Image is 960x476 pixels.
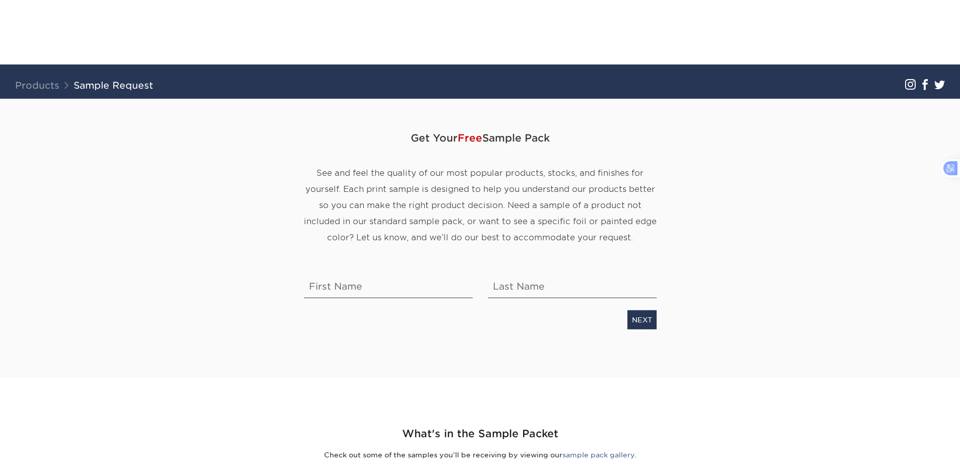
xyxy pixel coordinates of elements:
p: Check out some of the samples you’ll be receiving by viewing our . [185,450,775,460]
a: NEXT [627,310,657,329]
span: Get Your Sample Pack [304,123,657,153]
a: Products [15,80,59,91]
span: See and feel the quality of our most popular products, stocks, and finishes for yourself. Each pr... [304,168,657,242]
span: Free [458,132,482,144]
a: sample pack gallery [562,451,634,459]
h2: What's in the Sample Packet [185,426,775,442]
a: Sample Request [74,80,153,91]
